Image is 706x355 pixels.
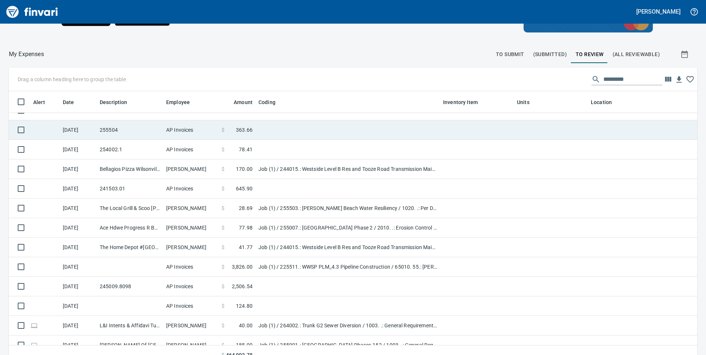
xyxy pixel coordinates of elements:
[60,179,97,199] td: [DATE]
[674,45,697,63] button: Show transactions within a particular date range
[163,159,219,179] td: [PERSON_NAME]
[97,120,163,140] td: 255504
[236,126,253,134] span: 363.66
[256,238,440,257] td: Job (1) / 244015.: Westside Level B Res and Tooze Road Transmission Main / 14. 12.: TRACKING - Re...
[33,98,45,107] span: Alert
[239,244,253,251] span: 41.77
[163,238,219,257] td: [PERSON_NAME]
[443,98,478,107] span: Inventory Item
[222,165,225,173] span: $
[232,263,253,270] span: 3,826.00
[222,224,225,231] span: $
[222,263,225,270] span: $
[256,199,440,218] td: Job (1) / 255503.: [PERSON_NAME] Beach Water Resiliency / 1020. .: Per Diem / 5: Other
[60,296,97,316] td: [DATE]
[166,98,199,107] span: Employee
[236,302,253,310] span: 124.80
[30,342,38,347] span: Online transaction
[163,277,219,296] td: AP Invoices
[60,199,97,218] td: [DATE]
[222,126,225,134] span: $
[97,218,163,238] td: Ace Hdwe Progress R Beaverton OR
[97,316,163,335] td: L&I Intents & Affidavi Tumwater [GEOGRAPHIC_DATA]
[100,98,127,107] span: Description
[232,283,253,290] span: 2,506.54
[60,277,97,296] td: [DATE]
[636,8,681,15] h5: [PERSON_NAME]
[258,98,275,107] span: Coding
[60,218,97,238] td: [DATE]
[533,50,567,59] span: (Submitted)
[97,140,163,159] td: 254002.1
[591,98,621,107] span: Location
[100,98,137,107] span: Description
[163,120,219,140] td: AP Invoices
[613,50,660,59] span: (All Reviewable)
[256,316,440,335] td: Job (1) / 264002.: Trunk G2 Sewer Diversion / 1003. .: General Requirements / 5: Other
[239,224,253,231] span: 77.98
[97,199,163,218] td: The Local Grill & Scoo [PERSON_NAME][GEOGRAPHIC_DATA] OR
[662,74,674,85] button: Choose columns to display
[674,74,685,85] button: Download Table
[163,335,219,355] td: [PERSON_NAME]
[9,50,44,59] nav: breadcrumb
[163,316,219,335] td: [PERSON_NAME]
[256,257,440,277] td: Job (1) / 225511.: WWSP PLM_4.3 Pipeline Construction / 65010. 55.: [PERSON_NAME] North Crossing ...
[256,218,440,238] td: Job (1) / 255007.: [GEOGRAPHIC_DATA] Phase 2 / 2010. .: Erosion Control Silt Fence / 5: Other
[60,120,97,140] td: [DATE]
[163,199,219,218] td: [PERSON_NAME]
[163,296,219,316] td: AP Invoices
[222,244,225,251] span: $
[60,316,97,335] td: [DATE]
[163,179,219,199] td: AP Invoices
[591,98,612,107] span: Location
[163,140,219,159] td: AP Invoices
[222,204,225,212] span: $
[634,6,682,17] button: [PERSON_NAME]
[256,159,440,179] td: Job (1) / 244015.: Westside Level B Res and Tooze Road Transmission Main / 1003. .: General Requi...
[222,322,225,329] span: $
[236,185,253,192] span: 645.90
[222,146,225,153] span: $
[60,335,97,355] td: [DATE]
[236,165,253,173] span: 170.00
[236,341,253,349] span: 185.00
[239,322,253,329] span: 40.00
[222,302,225,310] span: $
[234,98,253,107] span: Amount
[60,257,97,277] td: [DATE]
[163,218,219,238] td: [PERSON_NAME]
[239,204,253,212] span: 28.69
[97,277,163,296] td: 245009.8098
[63,98,74,107] span: Date
[222,283,225,290] span: $
[166,98,190,107] span: Employee
[60,238,97,257] td: [DATE]
[60,140,97,159] td: [DATE]
[239,146,253,153] span: 78.41
[18,76,126,83] p: Drag a column heading here to group the table
[97,179,163,199] td: 241503.01
[4,3,60,21] img: Finvari
[222,341,225,349] span: $
[60,159,97,179] td: [DATE]
[97,238,163,257] td: The Home Depot #[GEOGRAPHIC_DATA]
[97,335,163,355] td: [PERSON_NAME] Of [GEOGRAPHIC_DATA] [GEOGRAPHIC_DATA]
[258,98,285,107] span: Coding
[97,159,163,179] td: Bellagios Pizza Wilsonville OR
[517,98,539,107] span: Units
[576,50,604,59] span: To Review
[222,185,225,192] span: $
[163,257,219,277] td: AP Invoices
[224,98,253,107] span: Amount
[9,50,44,59] p: My Expenses
[30,323,38,328] span: Online transaction
[256,335,440,355] td: Job (1) / 255001.: [GEOGRAPHIC_DATA] Phases 1&2 / 1003. .: General Requirements / 5: Other
[517,98,529,107] span: Units
[443,98,487,107] span: Inventory Item
[63,98,84,107] span: Date
[496,50,524,59] span: To Submit
[33,98,55,107] span: Alert
[685,74,696,85] button: Click to remember these column choices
